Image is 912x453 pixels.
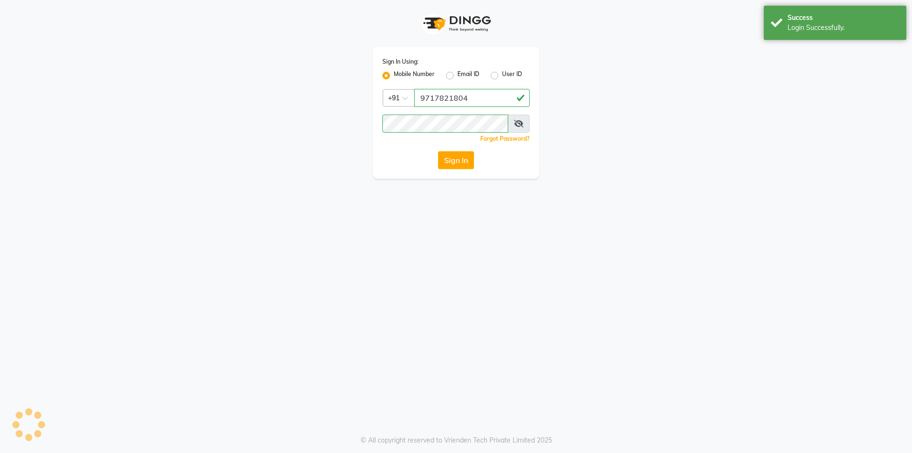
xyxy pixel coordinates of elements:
label: Email ID [457,70,479,81]
button: Sign In [438,151,474,169]
label: Sign In Using: [382,58,418,66]
a: Forgot Password? [480,135,530,142]
img: logo1.svg [418,10,494,38]
label: User ID [502,70,522,81]
div: Success [788,13,899,23]
input: Username [414,89,530,107]
label: Mobile Number [394,70,435,81]
div: Login Successfully. [788,23,899,33]
input: Username [382,115,508,133]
